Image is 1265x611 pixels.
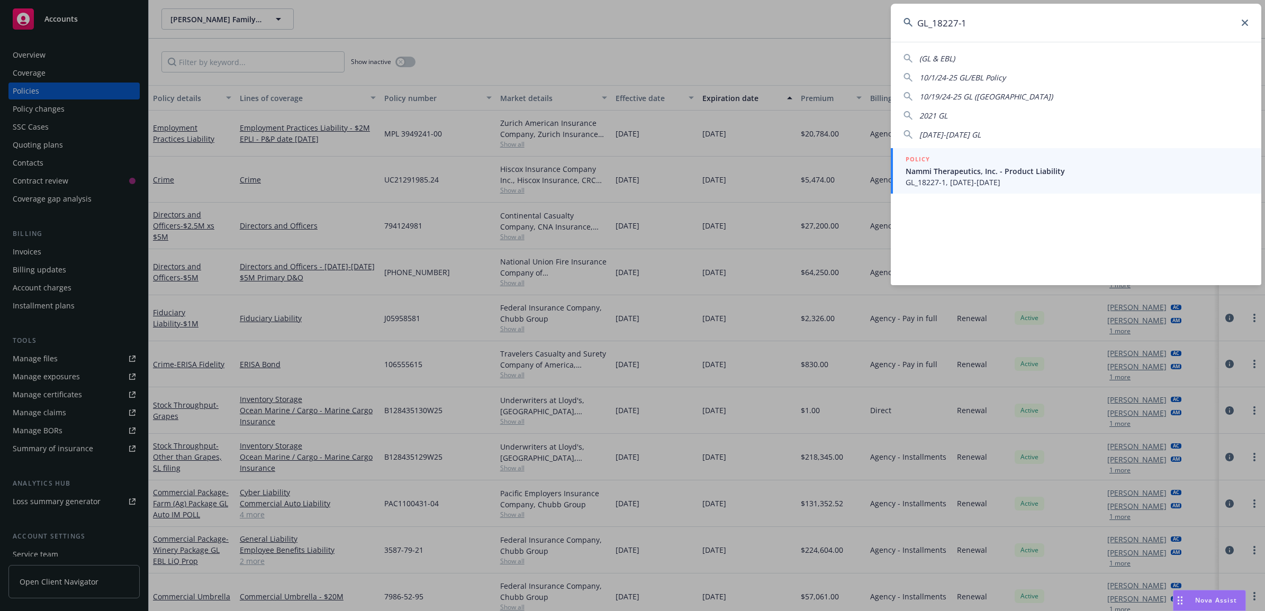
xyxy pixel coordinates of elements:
span: Nova Assist [1195,596,1237,605]
a: POLICYNammi Therapeutics, Inc. - Product LiabilityGL_18227-1, [DATE]-[DATE] [891,148,1261,194]
span: 2021 GL [919,111,947,121]
div: Drag to move [1173,590,1187,610]
span: [DATE]-[DATE] GL [919,130,981,140]
input: Search... [891,4,1261,42]
span: Nammi Therapeutics, Inc. - Product Liability [906,166,1249,177]
span: GL_18227-1, [DATE]-[DATE] [906,177,1249,188]
span: 10/19/24-25 GL ([GEOGRAPHIC_DATA]) [919,92,1053,102]
button: Nova Assist [1173,590,1246,611]
h5: POLICY [906,154,930,165]
span: 10/1/24-25 GL/EBL Policy [919,72,1006,83]
span: (GL & EBL) [919,53,955,63]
